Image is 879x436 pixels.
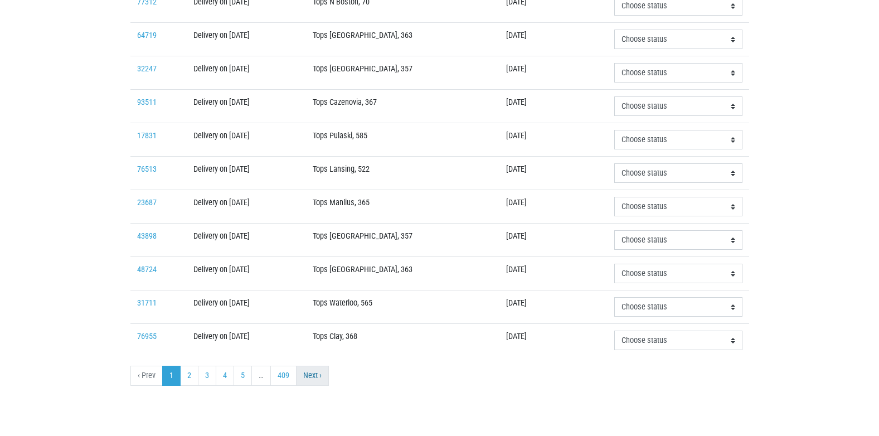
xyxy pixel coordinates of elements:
[499,123,608,157] td: [DATE]
[306,290,500,324] td: Tops Waterloo, 565
[499,290,608,324] td: [DATE]
[306,190,500,224] td: Tops Manlius, 365
[306,224,500,257] td: Tops [GEOGRAPHIC_DATA], 357
[499,90,608,123] td: [DATE]
[187,90,306,123] td: Delivery on [DATE]
[187,290,306,324] td: Delivery on [DATE]
[137,231,157,241] a: 43898
[306,23,500,56] td: Tops [GEOGRAPHIC_DATA], 363
[137,164,157,174] a: 76513
[499,190,608,224] td: [DATE]
[130,366,749,386] nav: pager
[499,324,608,357] td: [DATE]
[180,366,198,386] a: 2
[187,324,306,357] td: Delivery on [DATE]
[187,157,306,190] td: Delivery on [DATE]
[162,366,181,386] a: 1
[187,23,306,56] td: Delivery on [DATE]
[306,257,500,290] td: Tops [GEOGRAPHIC_DATA], 363
[137,98,157,107] a: 93511
[306,90,500,123] td: Tops Cazenovia, 367
[137,332,157,341] a: 76955
[137,298,157,308] a: 31711
[187,56,306,90] td: Delivery on [DATE]
[137,64,157,74] a: 32247
[296,366,329,386] a: next
[499,23,608,56] td: [DATE]
[306,157,500,190] td: Tops Lansing, 522
[137,265,157,274] a: 48724
[499,257,608,290] td: [DATE]
[234,366,252,386] a: 5
[499,157,608,190] td: [DATE]
[306,123,500,157] td: Tops Pulaski, 585
[187,190,306,224] td: Delivery on [DATE]
[137,31,157,40] a: 64719
[187,224,306,257] td: Delivery on [DATE]
[137,131,157,141] a: 17831
[216,366,234,386] a: 4
[306,56,500,90] td: Tops [GEOGRAPHIC_DATA], 357
[499,56,608,90] td: [DATE]
[187,123,306,157] td: Delivery on [DATE]
[499,224,608,257] td: [DATE]
[137,198,157,207] a: 23687
[187,257,306,290] td: Delivery on [DATE]
[306,324,500,357] td: Tops Clay, 368
[270,366,297,386] a: 409
[198,366,216,386] a: 3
